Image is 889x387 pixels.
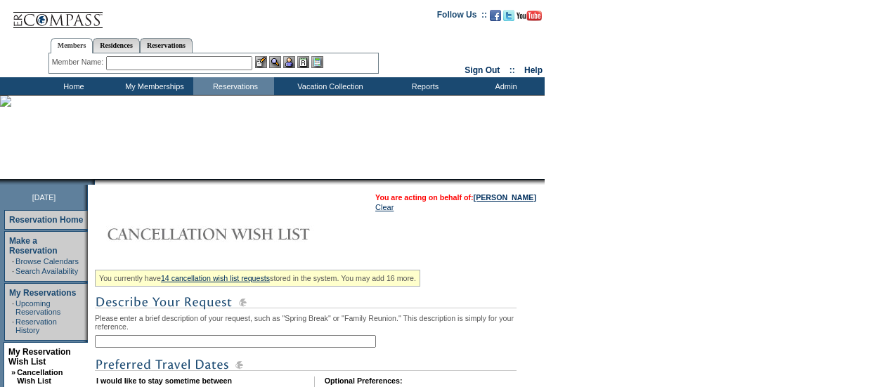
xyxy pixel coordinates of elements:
[32,77,112,95] td: Home
[490,10,501,21] img: Become our fan on Facebook
[383,77,464,95] td: Reports
[90,179,95,185] img: promoShadowLeftCorner.gif
[9,236,58,256] a: Make a Reservation
[297,56,309,68] img: Reservations
[9,215,83,225] a: Reservation Home
[517,11,542,21] img: Subscribe to our YouTube Channel
[274,77,383,95] td: Vacation Collection
[112,77,193,95] td: My Memberships
[17,368,63,385] a: Cancellation Wish List
[464,77,545,95] td: Admin
[283,56,295,68] img: Impersonate
[15,267,78,275] a: Search Availability
[51,38,93,53] a: Members
[325,376,403,385] b: Optional Preferences:
[15,257,79,265] a: Browse Calendars
[15,299,60,316] a: Upcoming Reservations
[96,376,232,385] b: I would like to stay sometime between
[510,65,515,75] span: ::
[474,193,536,202] a: [PERSON_NAME]
[95,270,420,287] div: You currently have stored in the system. You may add 16 more.
[517,14,542,22] a: Subscribe to our YouTube Channel
[11,368,15,376] b: »
[375,193,536,202] span: You are acting on behalf of:
[193,77,274,95] td: Reservations
[490,14,501,22] a: Become our fan on Facebook
[8,347,71,367] a: My Reservation Wish List
[465,65,500,75] a: Sign Out
[311,56,323,68] img: b_calculator.gif
[161,274,270,282] a: 14 cancellation wish list requests
[255,56,267,68] img: b_edit.gif
[503,10,514,21] img: Follow us on Twitter
[15,317,57,334] a: Reservation History
[93,38,140,53] a: Residences
[375,203,394,211] a: Clear
[140,38,193,53] a: Reservations
[95,179,96,185] img: blank.gif
[12,267,14,275] td: ·
[12,257,14,265] td: ·
[9,288,76,298] a: My Reservations
[95,220,376,248] img: Cancellation Wish List
[503,14,514,22] a: Follow us on Twitter
[52,56,106,68] div: Member Name:
[12,299,14,316] td: ·
[524,65,543,75] a: Help
[269,56,281,68] img: View
[12,317,14,334] td: ·
[32,193,56,202] span: [DATE]
[437,8,487,25] td: Follow Us ::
